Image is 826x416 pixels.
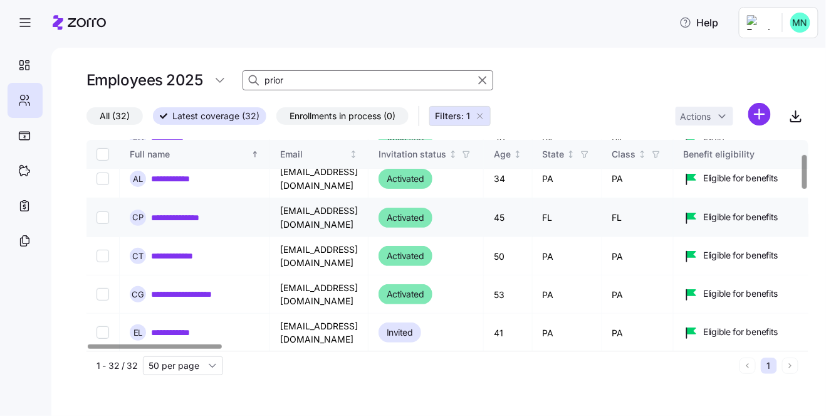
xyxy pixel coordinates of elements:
[130,147,249,161] div: Full name
[387,325,413,340] span: Invited
[270,314,369,352] td: [EMAIL_ADDRESS][DOMAIN_NAME]
[638,150,647,159] div: Not sorted
[669,10,729,35] button: Help
[484,314,533,352] td: 41
[602,140,674,169] th: ClassNot sorted
[533,160,602,198] td: PA
[387,171,424,186] span: Activated
[97,288,109,301] input: Select record 6
[387,287,424,302] span: Activated
[133,329,143,337] span: E L
[97,148,109,161] input: Select all records
[435,110,470,122] span: Filters: 1
[369,140,484,169] th: Invitation statusNot sorted
[533,275,602,314] td: PA
[429,106,491,126] button: Filters: 1
[133,175,143,183] span: A L
[612,147,636,161] div: Class
[533,237,602,275] td: PA
[379,147,446,161] div: Invitation status
[484,275,533,314] td: 53
[86,70,202,90] h1: Employees 2025
[782,358,798,374] button: Next page
[676,107,733,125] button: Actions
[270,198,369,237] td: [EMAIL_ADDRESS][DOMAIN_NAME]
[679,15,719,30] span: Help
[484,198,533,237] td: 45
[533,140,602,169] th: StateNot sorted
[484,237,533,275] td: 50
[270,237,369,275] td: [EMAIL_ADDRESS][DOMAIN_NAME]
[704,287,778,300] span: Eligible for benefits
[602,314,674,352] td: PA
[97,211,109,224] input: Select record 4
[704,249,778,262] span: Eligible for benefits
[270,140,369,169] th: EmailNot sorted
[280,147,347,161] div: Email
[790,13,810,33] img: b0ee0d05d7ad5b312d7e0d752ccfd4ca
[251,150,259,159] div: Sorted ascending
[97,173,109,185] input: Select record 3
[100,108,130,124] span: All (32)
[132,291,144,299] span: C G
[484,140,533,169] th: AgeNot sorted
[704,172,778,184] span: Eligible for benefits
[533,198,602,237] td: FL
[740,358,756,374] button: Previous page
[513,150,522,159] div: Not sorted
[132,213,144,221] span: C P
[602,160,674,198] td: PA
[484,160,533,198] td: 34
[387,248,424,264] span: Activated
[172,108,259,124] span: Latest coverage (32)
[97,250,109,262] input: Select record 5
[543,147,565,161] div: State
[243,70,493,90] input: Search Employees
[290,108,395,124] span: Enrollments in process (0)
[387,210,424,225] span: Activated
[97,360,138,372] span: 1 - 32 / 32
[533,314,602,352] td: PA
[349,150,358,159] div: Not sorted
[270,160,369,198] td: [EMAIL_ADDRESS][DOMAIN_NAME]
[704,211,778,223] span: Eligible for benefits
[97,326,109,339] input: Select record 7
[494,147,511,161] div: Age
[602,237,674,275] td: PA
[704,326,778,338] span: Eligible for benefits
[602,275,674,314] td: PA
[270,275,369,314] td: [EMAIL_ADDRESS][DOMAIN_NAME]
[567,150,575,159] div: Not sorted
[602,198,674,237] td: FL
[681,112,711,121] span: Actions
[761,358,777,374] button: 1
[449,150,457,159] div: Not sorted
[747,15,772,30] img: Employer logo
[132,252,144,260] span: C T
[120,140,270,169] th: Full nameSorted ascending
[748,103,771,125] svg: add icon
